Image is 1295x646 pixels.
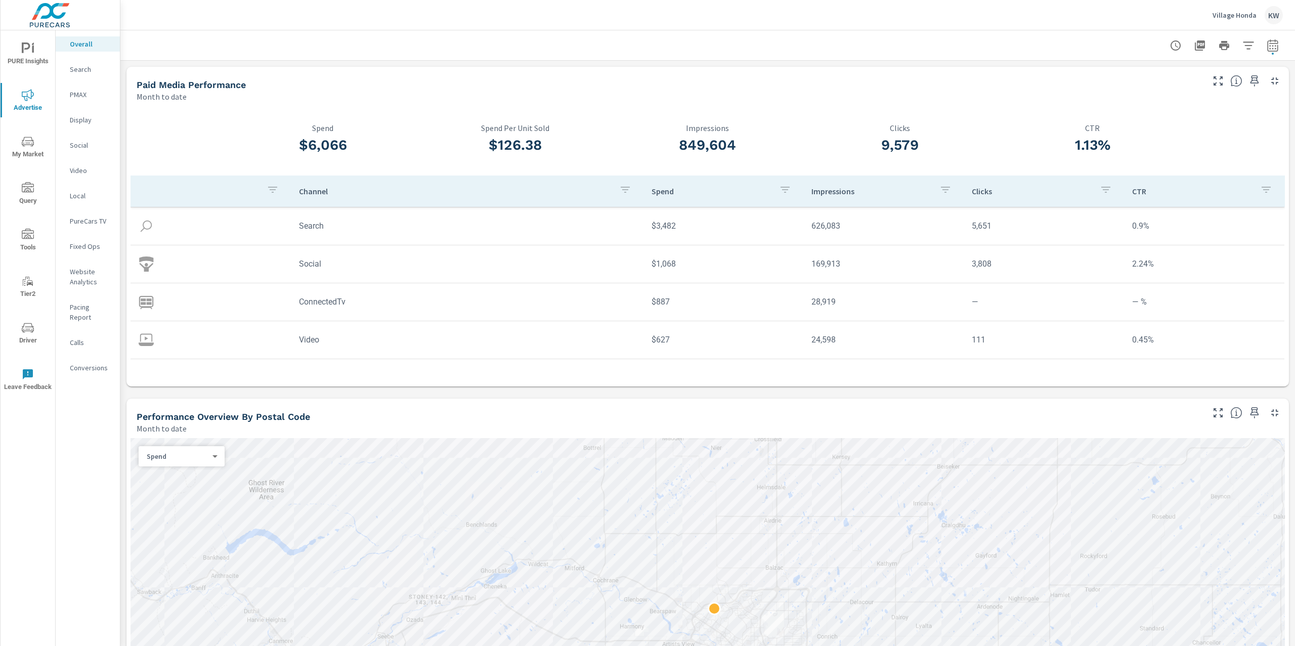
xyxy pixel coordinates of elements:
td: Search [291,213,643,239]
span: Save this to your personalized report [1246,73,1263,89]
p: Channel [299,186,611,196]
span: Understand performance data by postal code. Individual postal codes can be selected and expanded ... [1230,407,1242,419]
p: Spend [147,452,208,461]
button: Print Report [1214,35,1234,56]
p: Overall [70,39,112,49]
p: Clicks [972,186,1092,196]
div: Spend [139,452,217,461]
p: Impressions [811,186,931,196]
td: $1,068 [643,251,804,277]
button: "Export Report to PDF" [1190,35,1210,56]
td: 28,919 [803,289,964,315]
button: Select Date Range [1263,35,1283,56]
p: Month to date [137,422,187,435]
p: CTR [997,123,1189,133]
div: PureCars TV [56,213,120,229]
p: Spend Per Unit Sold [419,123,612,133]
div: KW [1265,6,1283,24]
div: Conversions [56,360,120,375]
span: Tier2 [4,275,52,300]
img: icon-social.svg [139,256,154,272]
span: Understand performance metrics over the selected time range. [1230,75,1242,87]
span: Query [4,182,52,207]
h3: 849,604 [612,137,804,154]
td: 3,808 [964,251,1124,277]
td: $627 [643,327,804,353]
td: 5,651 [964,213,1124,239]
p: Spend [227,123,419,133]
td: 24,598 [803,327,964,353]
button: Minimize Widget [1267,405,1283,421]
p: Fixed Ops [70,241,112,251]
span: Advertise [4,89,52,114]
td: 111 [964,327,1124,353]
img: icon-connectedtv.svg [139,294,154,310]
div: Website Analytics [56,264,120,289]
p: Pacing Report [70,302,112,322]
img: icon-video.svg [139,332,154,348]
td: 626,083 [803,213,964,239]
h3: 1.13% [997,137,1189,154]
p: Clicks [804,123,996,133]
td: 2.24% [1124,251,1284,277]
p: CTR [1132,186,1252,196]
p: Website Analytics [70,267,112,287]
p: Calls [70,337,112,348]
button: Apply Filters [1238,35,1259,56]
td: 91 [803,365,964,391]
span: My Market [4,136,52,160]
td: 169,913 [803,251,964,277]
td: — [964,289,1124,315]
td: 0.45% [1124,327,1284,353]
button: Make Fullscreen [1210,73,1226,89]
p: Conversions [70,363,112,373]
p: Search [70,64,112,74]
p: Local [70,191,112,201]
h5: Paid Media Performance [137,79,246,90]
td: $2 [643,365,804,391]
span: Tools [4,229,52,253]
p: PMAX [70,90,112,100]
h5: Performance Overview By Postal Code [137,411,310,422]
div: Social [56,138,120,153]
div: Pacing Report [56,299,120,325]
p: Village Honda [1213,11,1257,20]
div: PMAX [56,87,120,102]
td: Display [291,365,643,391]
h3: $126.38 [419,137,612,154]
p: Month to date [137,91,187,103]
p: Impressions [612,123,804,133]
p: Video [70,165,112,176]
button: Make Fullscreen [1210,405,1226,421]
td: 0.9% [1124,213,1284,239]
span: Leave Feedback [4,368,52,393]
p: PureCars TV [70,216,112,226]
td: ConnectedTv [291,289,643,315]
div: Overall [56,36,120,52]
div: nav menu [1,30,55,403]
div: Search [56,62,120,77]
td: $887 [643,289,804,315]
span: PURE Insights [4,42,52,67]
td: 9.89% [1124,365,1284,391]
div: Display [56,112,120,127]
td: Social [291,251,643,277]
p: Spend [652,186,771,196]
p: Display [70,115,112,125]
h3: $6,066 [227,137,419,154]
h3: 9,579 [804,137,996,154]
div: Video [56,163,120,178]
div: Fixed Ops [56,239,120,254]
span: Save this to your personalized report [1246,405,1263,421]
span: Driver [4,322,52,347]
p: Social [70,140,112,150]
img: icon-search.svg [139,219,154,234]
td: — % [1124,289,1284,315]
td: 9 [964,365,1124,391]
div: Local [56,188,120,203]
td: $3,482 [643,213,804,239]
div: Calls [56,335,120,350]
button: Minimize Widget [1267,73,1283,89]
td: Video [291,327,643,353]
